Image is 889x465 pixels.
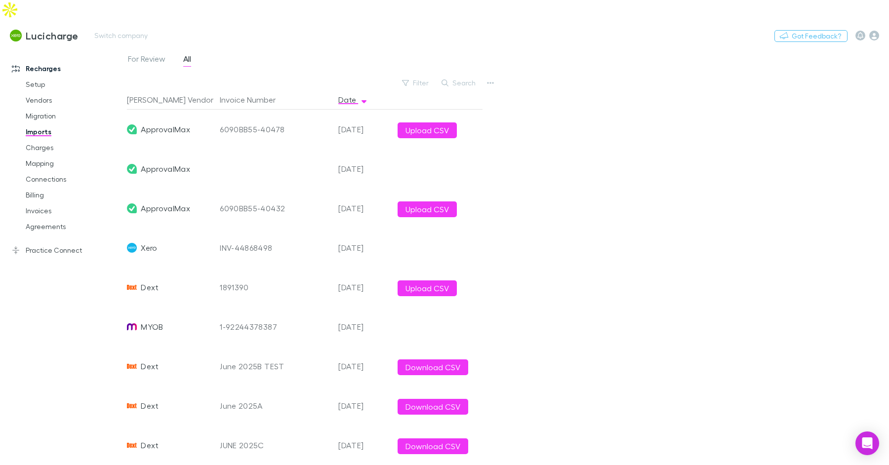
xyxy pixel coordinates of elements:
[16,171,125,187] a: Connections
[334,426,394,465] div: [DATE]
[220,90,287,110] button: Invoice Number
[2,242,125,258] a: Practice Connect
[183,54,191,67] span: All
[16,203,125,219] a: Invoices
[16,77,125,92] a: Setup
[855,431,879,455] div: Open Intercom Messenger
[334,307,394,347] div: [DATE]
[141,426,159,465] span: Dext
[220,110,330,149] div: 6090BB55-40478
[141,228,157,268] span: Xero
[220,426,330,465] div: JUNE 2025C
[127,322,137,332] img: MYOB's Logo
[127,124,137,134] img: ApprovalMax's Logo
[127,164,137,174] img: ApprovalMax's Logo
[141,268,159,307] span: Dext
[334,110,394,149] div: [DATE]
[141,386,159,426] span: Dext
[141,110,190,149] span: ApprovalMax
[398,399,468,415] button: Download CSV
[88,30,154,41] button: Switch company
[16,219,125,234] a: Agreements
[398,201,457,217] button: Upload CSV
[16,140,125,155] a: Charges
[338,90,368,110] button: Date
[16,108,125,124] a: Migration
[16,124,125,140] a: Imports
[398,359,468,375] button: Download CSV
[26,30,79,41] h3: Lucicharge
[141,149,190,189] span: ApprovalMax
[127,243,137,253] img: Xero's Logo
[437,77,482,89] button: Search
[220,189,330,228] div: 6090BB55-40432
[16,155,125,171] a: Mapping
[220,347,330,386] div: June 2025B TEST
[334,228,394,268] div: [DATE]
[334,386,394,426] div: [DATE]
[141,307,163,347] span: MYOB
[398,122,457,138] button: Upload CSV
[220,386,330,426] div: June 2025A
[127,361,137,371] img: Dext's Logo
[128,54,165,67] span: For Review
[220,307,330,347] div: 1-92244378387
[398,280,457,296] button: Upload CSV
[220,268,330,307] div: 1891390
[127,401,137,411] img: Dext's Logo
[334,149,394,189] div: [DATE]
[127,440,137,450] img: Dext's Logo
[334,347,394,386] div: [DATE]
[127,282,137,292] img: Dext's Logo
[10,30,22,41] img: Lucicharge's Logo
[127,90,225,110] button: [PERSON_NAME] Vendor
[16,92,125,108] a: Vendors
[16,187,125,203] a: Billing
[334,189,394,228] div: [DATE]
[127,203,137,213] img: ApprovalMax's Logo
[774,30,848,42] button: Got Feedback?
[2,61,125,77] a: Recharges
[4,24,84,47] a: Lucicharge
[334,268,394,307] div: [DATE]
[220,228,330,268] div: INV-44868498
[141,189,190,228] span: ApprovalMax
[141,347,159,386] span: Dext
[398,438,468,454] button: Download CSV
[397,77,435,89] button: Filter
